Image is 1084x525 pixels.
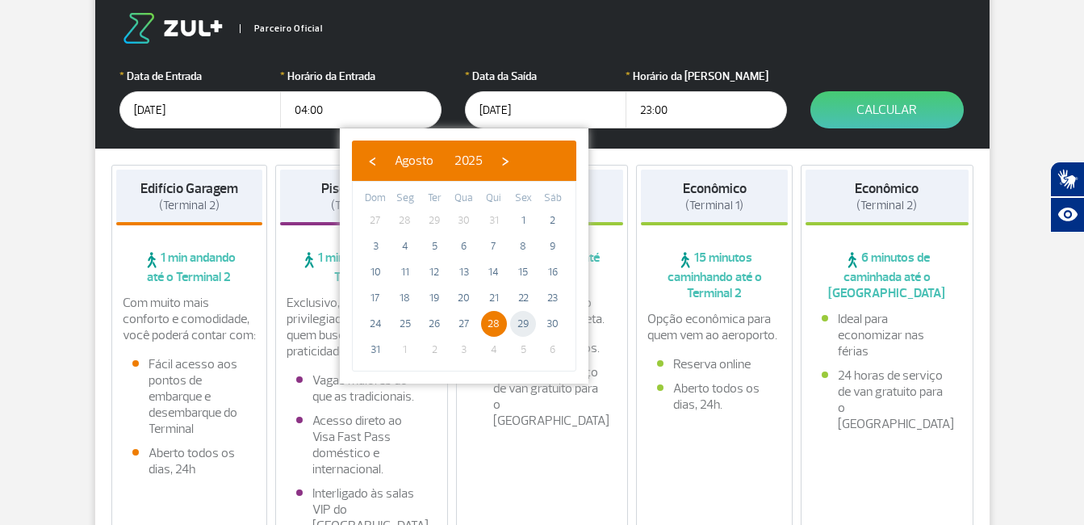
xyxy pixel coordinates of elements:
bs-datepicker-container: calendar [340,128,588,384]
th: weekday [391,190,421,208]
span: Parceiro Oficial [240,24,323,33]
span: 13 [451,259,477,285]
span: 11 [392,259,418,285]
li: Acesso direto ao Visa Fast Pass doméstico e internacional. [296,413,427,477]
span: 31 [362,337,388,363]
th: weekday [538,190,567,208]
button: › [493,149,517,173]
span: 28 [392,208,418,233]
span: 19 [421,285,447,311]
input: hh:mm [626,91,787,128]
span: (Terminal 2) [159,198,220,213]
th: weekday [361,190,391,208]
p: Opção econômica para quem vem ao aeroporto. [647,311,781,343]
button: 2025 [444,149,493,173]
span: 28 [481,311,507,337]
span: 1 [392,337,418,363]
span: 15 minutos caminhando até o Terminal 2 [641,250,788,301]
span: 2 [421,337,447,363]
div: Plugin de acessibilidade da Hand Talk. [1050,162,1084,233]
span: 1 [510,208,536,233]
span: 7 [481,233,507,259]
span: 15 [510,259,536,285]
span: 12 [421,259,447,285]
span: 14 [481,259,507,285]
p: Exclusivo, com localização privilegiada e ideal para quem busca conforto e praticidade. [287,295,437,359]
span: 30 [540,311,566,337]
li: Aberto todos os dias, 24h. [657,380,772,413]
span: 2025 [454,153,483,169]
span: 31 [481,208,507,233]
span: (Terminal 1) [685,198,743,213]
span: 27 [362,208,388,233]
button: Abrir tradutor de língua de sinais. [1050,162,1084,197]
strong: Econômico [855,180,919,197]
strong: Edifício Garagem [140,180,238,197]
strong: Piso Premium [321,180,401,197]
span: 1 min andando até o Terminal 2 [280,250,443,285]
span: 21 [481,285,507,311]
th: weekday [479,190,509,208]
span: 29 [421,208,447,233]
span: 3 [451,337,477,363]
strong: Econômico [683,180,747,197]
span: 6 minutos de caminhada até o [GEOGRAPHIC_DATA] [806,250,969,301]
li: Fácil acesso aos pontos de embarque e desembarque do Terminal [132,356,247,437]
span: 1 min andando até o Terminal 2 [116,250,263,285]
input: hh:mm [280,91,442,128]
li: Reserva online [657,356,772,372]
span: 5 [510,337,536,363]
span: 30 [451,208,477,233]
span: 29 [510,311,536,337]
span: 4 [392,233,418,259]
span: 18 [392,285,418,311]
input: dd/mm/aaaa [119,91,281,128]
span: 26 [421,311,447,337]
span: 25 [392,311,418,337]
span: 16 [540,259,566,285]
button: Calcular [810,91,964,128]
li: Aberto todos os dias, 24h [132,445,247,477]
span: 22 [510,285,536,311]
input: dd/mm/aaaa [465,91,626,128]
button: Agosto [384,149,444,173]
span: 24 [362,311,388,337]
span: 9 [540,233,566,259]
img: logo-zul.png [119,13,226,44]
th: weekday [420,190,450,208]
span: 2 [540,208,566,233]
th: weekday [450,190,479,208]
span: (Terminal 2) [331,198,391,213]
span: 4 [481,337,507,363]
li: 24 horas de serviço de van gratuito para o [GEOGRAPHIC_DATA] [477,364,608,429]
label: Data de Entrada [119,68,281,85]
span: Agosto [395,153,433,169]
span: 8 [510,233,536,259]
span: 3 [362,233,388,259]
span: 5 [421,233,447,259]
label: Horário da Entrada [280,68,442,85]
span: 6 [451,233,477,259]
label: Data da Saída [465,68,626,85]
label: Horário da [PERSON_NAME] [626,68,787,85]
span: 20 [451,285,477,311]
bs-datepicker-navigation-view: ​ ​ ​ [360,150,517,166]
th: weekday [509,190,538,208]
li: Vagas maiores do que as tradicionais. [296,372,427,405]
span: (Terminal 2) [856,198,917,213]
span: 27 [451,311,477,337]
p: Com muito mais conforto e comodidade, você poderá contar com: [123,295,257,343]
li: Ideal para economizar nas férias [822,311,952,359]
span: 10 [362,259,388,285]
span: 23 [540,285,566,311]
button: Abrir recursos assistivos. [1050,197,1084,233]
span: 6 [540,337,566,363]
span: 17 [362,285,388,311]
button: ‹ [360,149,384,173]
li: 24 horas de serviço de van gratuito para o [GEOGRAPHIC_DATA] [822,367,952,432]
